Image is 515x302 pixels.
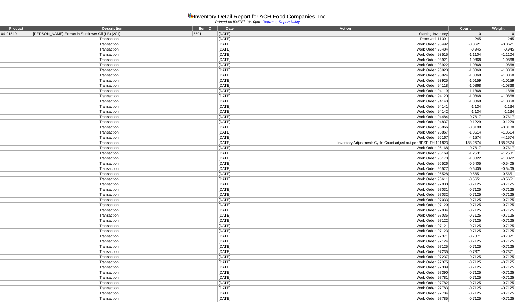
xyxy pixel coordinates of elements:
td: Work Order: 97782 [242,281,449,286]
td: -0.5405 [449,166,482,172]
td: -0.7125 [482,213,515,218]
td: [DATE] [218,73,242,78]
td: Transaction [0,52,218,57]
td: Transaction [0,291,218,296]
td: Transaction [0,166,218,172]
td: Transaction [0,249,218,255]
td: Product [0,26,32,31]
img: graph.gif [188,13,194,18]
td: Work Order: 93924 [242,73,449,78]
td: Transaction [0,223,218,229]
td: -0.7125 [482,275,515,281]
td: [DATE] [218,213,242,218]
td: -0.7125 [482,187,515,192]
td: Transaction [0,177,218,182]
td: [DATE] [218,146,242,151]
td: -0.5405 [482,166,515,172]
td: Transaction [0,57,218,63]
td: Transaction [0,244,218,249]
td: Transaction [0,63,218,68]
td: Work Order: 94837 [242,120,449,125]
td: Work Order: 95867 [242,130,449,135]
td: -0.7125 [482,291,515,296]
td: [DATE] [218,187,242,192]
td: Work Order: 93922 [242,63,449,68]
td: Work Order: 94141 [242,104,449,109]
td: Transaction [0,42,218,47]
td: [DATE] [218,89,242,94]
td: -0.5651 [449,172,482,177]
td: Transaction [0,208,218,213]
td: Action [242,26,449,31]
td: -1.3022 [482,156,515,161]
td: [DATE] [218,57,242,63]
td: Work Order: 96611 [242,177,449,182]
td: -0.7125 [449,296,482,301]
td: Work Order: 94119 [242,89,449,94]
td: -0.5651 [449,177,482,182]
td: 5591 [192,31,218,37]
td: [DATE] [218,135,242,140]
td: [DATE] [218,99,242,104]
td: [DATE] [218,203,242,208]
td: -0.7125 [449,203,482,208]
td: -1.134 [449,109,482,115]
td: -0.7125 [449,270,482,275]
td: -0.7125 [482,239,515,244]
td: -0.7125 [449,187,482,192]
td: Work Order: 97030 [242,182,449,187]
td: Item ID [192,26,218,31]
td: Transaction [0,203,218,208]
td: -0.7125 [482,192,515,198]
td: Work Order: 94118 [242,83,449,89]
td: Starting Inventory [242,31,449,37]
td: Work Order: 97123 [242,229,449,234]
td: [DATE] [218,68,242,73]
td: [DATE] [218,47,242,52]
td: -1.0159 [482,78,515,83]
td: -1.1868 [482,89,515,94]
td: Transaction [0,125,218,130]
td: [DATE] [218,239,242,244]
td: [DATE] [218,42,242,47]
td: 245 [449,37,482,42]
td: -0.7125 [482,260,515,265]
td: -0.7125 [449,192,482,198]
td: Work Order: 97124 [242,239,449,244]
td: 0 [482,31,515,37]
td: -1.134 [482,104,515,109]
td: -0.7125 [449,213,482,218]
td: -0.7125 [449,223,482,229]
td: -0.7125 [449,229,482,234]
td: [DATE] [218,286,242,291]
td: Transaction [0,234,218,239]
td: [DATE] [218,130,242,135]
td: Work Order: 94142 [242,109,449,115]
td: -0.7125 [482,281,515,286]
td: -1.0868 [482,57,515,63]
td: -1.0868 [449,83,482,89]
td: Work Order: 96526 [242,161,449,166]
td: Transaction [0,161,218,166]
td: Transaction [0,192,218,198]
td: [DATE] [218,52,242,57]
td: -0.945 [482,47,515,52]
td: -0.8108 [449,125,482,130]
td: -4.1574 [482,135,515,140]
td: [DATE] [218,229,242,234]
td: Transaction [0,218,218,223]
td: Work Order: 97121 [242,223,449,229]
td: -0.5405 [449,161,482,166]
td: -0.7125 [482,223,515,229]
td: -0.7125 [482,198,515,203]
td: Transaction [0,255,218,260]
td: Work Order: 97031 [242,187,449,192]
td: -0.1229 [449,120,482,125]
td: Transaction [0,109,218,115]
td: [DATE] [218,260,242,265]
td: [DATE] [218,223,242,229]
td: -0.7125 [449,239,482,244]
td: -188.2574 [449,140,482,146]
td: Transaction [0,172,218,177]
td: -0.5651 [482,177,515,182]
